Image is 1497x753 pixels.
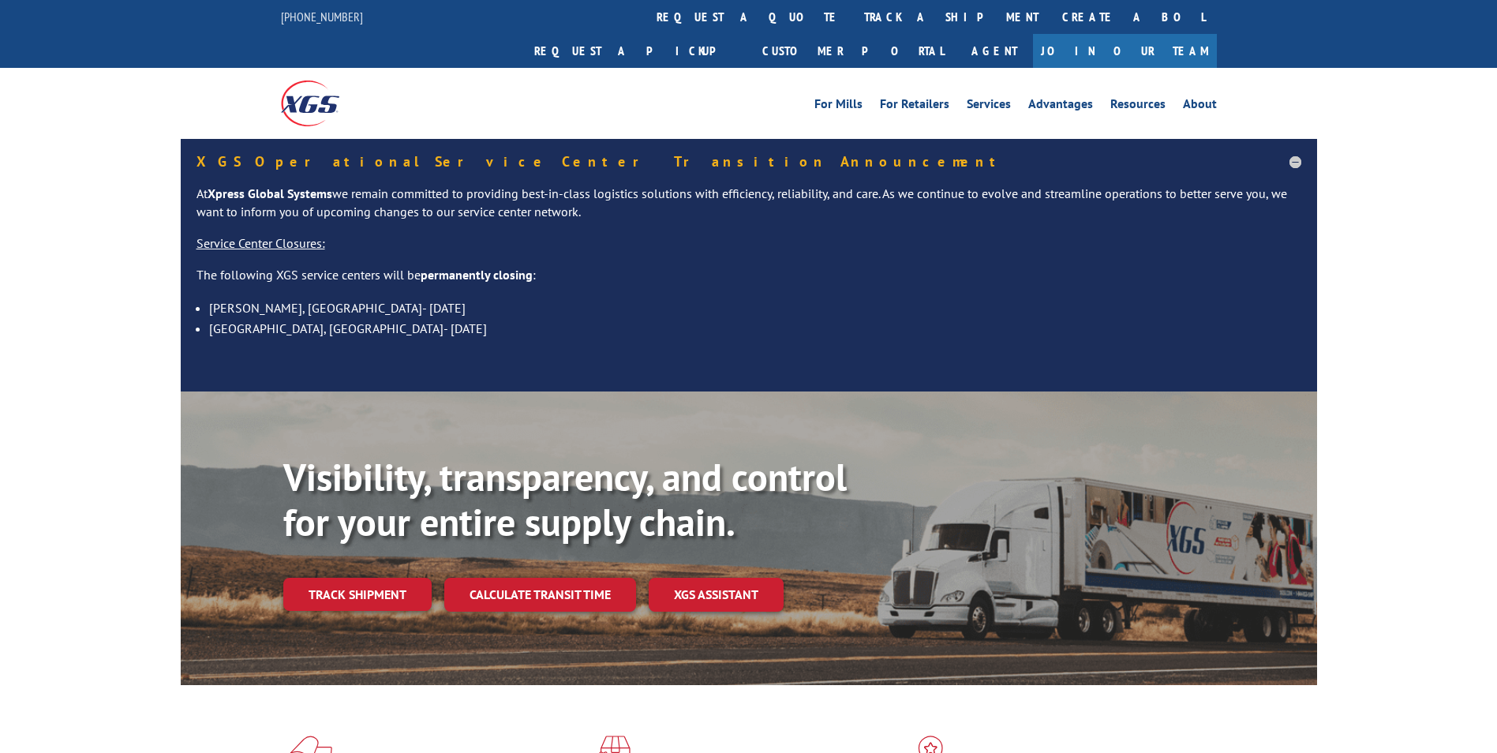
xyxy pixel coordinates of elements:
li: [PERSON_NAME], [GEOGRAPHIC_DATA]- [DATE] [209,298,1301,318]
p: At we remain committed to providing best-in-class logistics solutions with efficiency, reliabilit... [196,185,1301,235]
b: Visibility, transparency, and control for your entire supply chain. [283,452,847,547]
a: XGS ASSISTANT [649,578,784,612]
h5: XGS Operational Service Center Transition Announcement [196,155,1301,169]
strong: Xpress Global Systems [208,185,332,201]
a: Request a pickup [522,34,750,68]
a: For Mills [814,98,863,115]
a: Calculate transit time [444,578,636,612]
a: Track shipment [283,578,432,611]
u: Service Center Closures: [196,235,325,251]
a: Resources [1110,98,1166,115]
a: For Retailers [880,98,949,115]
a: Customer Portal [750,34,956,68]
p: The following XGS service centers will be : [196,266,1301,298]
li: [GEOGRAPHIC_DATA], [GEOGRAPHIC_DATA]- [DATE] [209,318,1301,339]
strong: permanently closing [421,267,533,283]
a: Agent [956,34,1033,68]
a: Join Our Team [1033,34,1217,68]
a: About [1183,98,1217,115]
a: Advantages [1028,98,1093,115]
a: Services [967,98,1011,115]
a: [PHONE_NUMBER] [281,9,363,24]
